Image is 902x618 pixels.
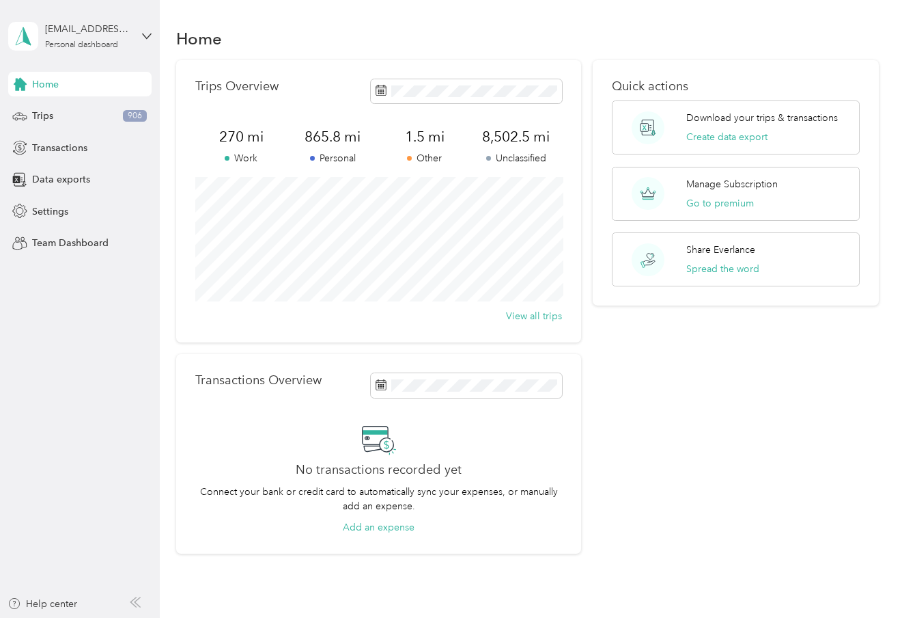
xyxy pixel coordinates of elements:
[176,31,222,46] h1: Home
[686,177,778,191] p: Manage Subscription
[8,597,77,611] button: Help center
[826,541,902,618] iframe: Everlance-gr Chat Button Frame
[379,127,470,146] span: 1.5 mi
[287,151,378,165] p: Personal
[296,463,462,477] h2: No transactions recorded yet
[123,110,147,122] span: 906
[32,204,68,219] span: Settings
[32,109,53,123] span: Trips
[195,79,279,94] p: Trips Overview
[32,236,109,250] span: Team Dashboard
[32,77,59,92] span: Home
[686,130,767,144] button: Create data export
[686,262,759,276] button: Spread the word
[287,127,378,146] span: 865.8 mi
[379,151,470,165] p: Other
[506,309,562,323] button: View all trips
[686,243,755,257] p: Share Everlance
[470,127,562,146] span: 8,502.5 mi
[686,111,838,125] p: Download your trips & transactions
[343,520,414,535] button: Add an expense
[32,141,87,155] span: Transactions
[686,196,754,211] button: Go to premium
[32,172,90,187] span: Data exports
[470,151,562,165] p: Unclassified
[195,151,287,165] p: Work
[45,41,118,49] div: Personal dashboard
[612,79,859,94] p: Quick actions
[195,485,561,513] p: Connect your bank or credit card to automatically sync your expenses, or manually add an expense.
[195,373,322,388] p: Transactions Overview
[195,127,287,146] span: 270 mi
[45,22,130,36] div: [EMAIL_ADDRESS][DOMAIN_NAME]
